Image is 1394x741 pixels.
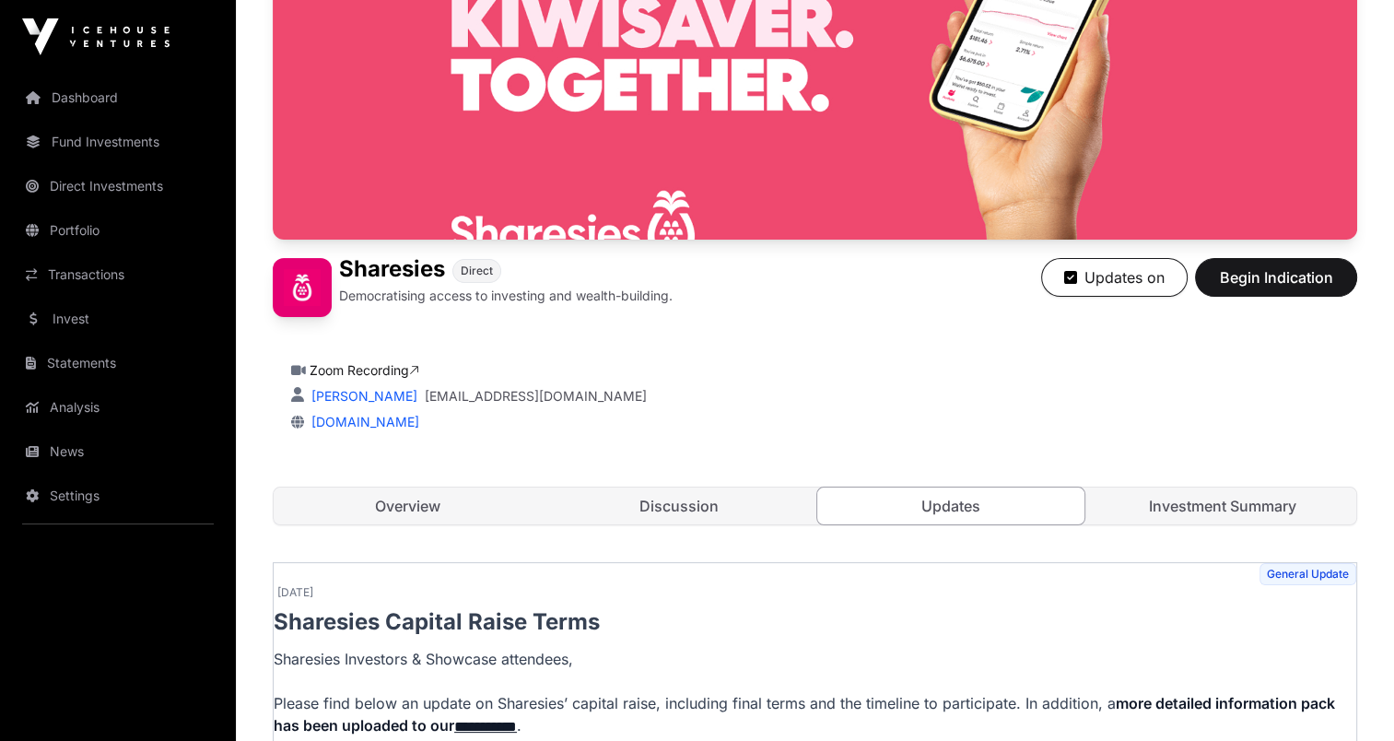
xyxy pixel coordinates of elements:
button: Begin Indication [1195,258,1357,297]
a: [DOMAIN_NAME] [304,414,419,429]
a: Portfolio [15,210,221,251]
p: Democratising access to investing and wealth-building. [339,287,673,305]
a: Fund Investments [15,122,221,162]
p: Sharesies Capital Raise Terms [274,607,1356,637]
a: Analysis [15,387,221,428]
a: Invest [15,299,221,339]
a: Settings [15,476,221,516]
a: Dashboard [15,77,221,118]
a: [PERSON_NAME] [308,388,417,404]
button: Updates on [1041,258,1188,297]
a: Zoom Recording [310,362,419,378]
h1: Sharesies [339,258,445,283]
iframe: Chat Widget [1302,653,1394,741]
a: Overview [274,488,542,524]
a: Updates [816,487,1086,525]
a: Discussion [545,488,814,524]
a: Transactions [15,254,221,295]
a: Statements [15,343,221,383]
span: Begin Indication [1218,266,1334,288]
img: Sharesies [273,258,332,317]
span: [DATE] [277,585,313,600]
img: Icehouse Ventures Logo [22,18,170,55]
span: General Update [1259,563,1356,585]
a: Direct Investments [15,166,221,206]
span: Direct [461,264,493,278]
a: [EMAIL_ADDRESS][DOMAIN_NAME] [425,387,647,406]
a: News [15,431,221,472]
a: Begin Indication [1195,276,1357,295]
a: Investment Summary [1088,488,1356,524]
nav: Tabs [274,488,1356,524]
